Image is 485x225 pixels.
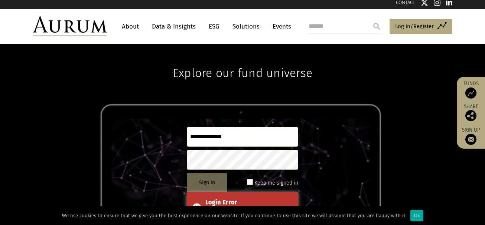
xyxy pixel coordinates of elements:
h1: Explore our fund universe [173,44,312,80]
img: Share this post [465,110,476,121]
a: Funds [460,80,481,99]
input: Submit [369,19,384,34]
img: Aurum [33,16,107,36]
img: Access Funds [465,87,476,99]
button: Sign in [187,173,227,193]
a: Data & Insights [148,20,199,33]
a: Events [269,20,291,33]
a: Solutions [229,20,263,33]
a: Log in/Register [390,19,452,34]
div: Login Error [205,198,293,207]
a: Sign up [460,127,481,145]
a: About [118,20,143,33]
span: Log in/Register [395,22,434,31]
a: ESG [205,20,223,33]
div: Ok [410,210,423,221]
label: Keep me signed in [254,179,298,188]
div: Share [460,104,481,121]
img: Sign up to our newsletter [465,134,476,145]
